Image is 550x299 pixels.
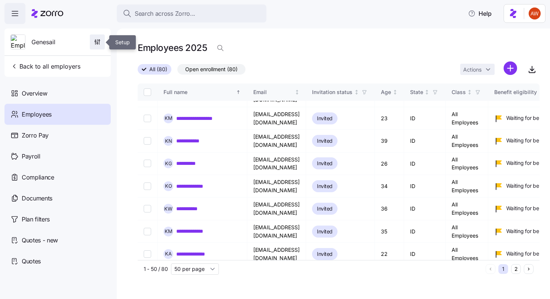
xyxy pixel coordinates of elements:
div: State [410,88,423,96]
a: Quotes [4,251,111,272]
td: [EMAIL_ADDRESS][DOMAIN_NAME] [247,197,306,220]
td: [EMAIL_ADDRESS][DOMAIN_NAME] [247,175,306,197]
span: Quotes - new [22,236,58,245]
span: Invited [317,159,333,168]
button: 1 [498,264,508,274]
div: Age [381,88,391,96]
span: K M [165,116,172,121]
a: Compliance [4,167,111,188]
span: Plan filters [22,215,50,224]
input: Select record 42 [144,137,151,145]
td: [EMAIL_ADDRESS][DOMAIN_NAME] [247,243,306,265]
img: Employer logo [11,35,25,50]
span: Open enrollment (80) [185,64,238,74]
button: Previous page [486,264,495,274]
span: 1 - 50 / 80 [144,265,168,273]
span: All (80) [149,64,167,74]
td: All Employees [446,243,488,265]
td: 23 [375,107,404,130]
a: Zorro Pay [4,125,111,146]
td: All Employees [446,152,488,175]
td: [EMAIL_ADDRESS][DOMAIN_NAME] [247,152,306,175]
div: Not sorted [354,90,359,95]
th: ClassNot sorted [446,84,488,101]
div: Full name [164,88,235,96]
span: Invited [317,136,333,145]
div: Not sorted [392,90,398,95]
span: Documents [22,194,52,203]
h1: Employees 2025 [138,42,207,54]
a: Overview [4,83,111,104]
input: Select record 45 [144,205,151,212]
td: ID [404,107,446,130]
div: Not sorted [467,90,472,95]
span: Zorro Pay [22,131,49,140]
input: Select record 47 [144,250,151,258]
td: 39 [375,130,404,152]
input: Select all records [144,88,151,96]
a: Payroll [4,146,111,167]
input: Select record 41 [144,115,151,122]
span: Employees [22,110,52,119]
button: Help [462,6,498,21]
input: Select record 44 [144,182,151,190]
svg: add icon [504,61,517,75]
td: 26 [375,152,404,175]
span: Actions [463,67,482,72]
span: Quotes [22,257,41,266]
span: Invited [317,227,333,236]
div: Not sorted [294,90,300,95]
td: ID [404,220,446,243]
span: Search across Zorro... [135,9,195,18]
input: Select record 43 [144,160,151,167]
td: All Employees [446,175,488,197]
span: K N [165,139,172,144]
td: All Employees [446,107,488,130]
input: Select record 46 [144,228,151,235]
div: Not sorted [424,90,430,95]
td: ID [404,197,446,220]
td: All Employees [446,197,488,220]
td: ID [404,130,446,152]
span: Back to all employers [10,62,80,71]
td: 35 [375,220,404,243]
button: Next page [524,264,534,274]
span: K G [165,161,172,166]
td: All Employees [446,130,488,152]
a: Employees [4,104,111,125]
a: Plan filters [4,209,111,230]
img: 3c671664b44671044fa8929adf5007c6 [529,7,541,19]
span: K W [164,206,172,211]
td: 34 [375,175,404,197]
td: [EMAIL_ADDRESS][DOMAIN_NAME] [247,107,306,130]
a: Documents [4,188,111,209]
span: Genesail [31,37,55,47]
span: Invited [317,182,333,191]
span: Invited [317,114,333,123]
span: Compliance [22,173,54,182]
span: Overview [22,89,47,98]
th: AgeNot sorted [375,84,404,101]
span: K A [165,251,172,256]
div: Sorted ascending [236,90,241,95]
span: Payroll [22,152,40,161]
th: StateNot sorted [404,84,446,101]
span: Invited [317,204,333,213]
button: Actions [460,64,495,75]
td: [EMAIL_ADDRESS][DOMAIN_NAME] [247,130,306,152]
td: ID [404,175,446,197]
td: ID [404,243,446,265]
button: Search across Zorro... [117,4,266,22]
button: Back to all employers [7,59,83,74]
button: 2 [511,264,521,274]
th: Invitation statusNot sorted [306,84,375,101]
div: Email [253,88,293,96]
span: Invited [317,250,333,259]
td: 36 [375,197,404,220]
div: Class [452,88,466,96]
td: [EMAIL_ADDRESS][DOMAIN_NAME] [247,220,306,243]
span: K O [165,184,172,188]
th: EmailNot sorted [247,84,306,101]
a: Quotes - new [4,230,111,251]
td: ID [404,152,446,175]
